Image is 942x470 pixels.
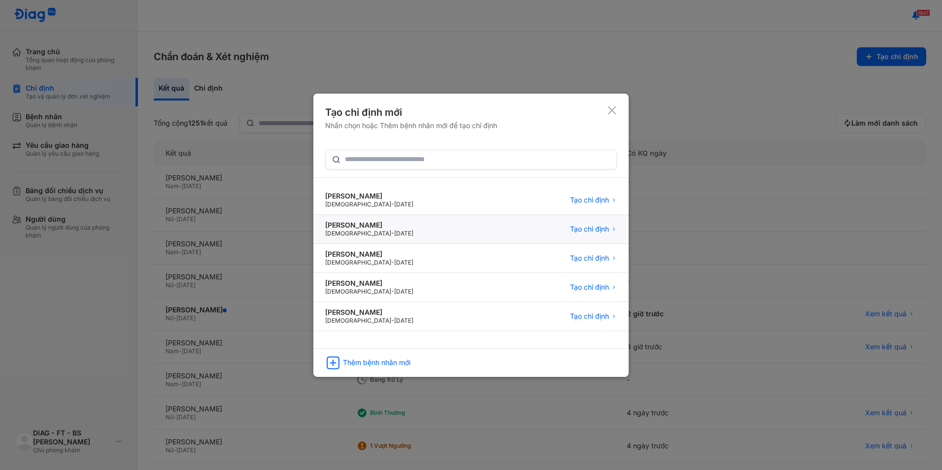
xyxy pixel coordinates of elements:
span: [DEMOGRAPHIC_DATA] [325,201,391,208]
span: - [391,288,394,295]
span: [DATE] [394,201,413,208]
span: [DEMOGRAPHIC_DATA] [325,259,391,266]
span: [DATE] [394,230,413,237]
span: [DEMOGRAPHIC_DATA] [325,230,391,237]
span: [DATE] [394,317,413,324]
span: - [391,259,394,266]
span: [DATE] [394,288,413,295]
span: Tạo chỉ định [570,283,609,292]
div: [PERSON_NAME] [325,192,413,201]
div: [PERSON_NAME] [325,250,413,259]
span: - [391,317,394,324]
div: Tạo chỉ định mới [325,105,497,119]
div: Thêm bệnh nhân mới [343,358,410,367]
span: Tạo chỉ định [570,196,609,204]
span: [DEMOGRAPHIC_DATA] [325,288,391,295]
span: Tạo chỉ định [570,225,609,234]
div: Nhấn chọn hoặc Thêm bệnh nhân mới để tạo chỉ định [325,121,497,130]
span: Tạo chỉ định [570,312,609,321]
span: - [391,201,394,208]
span: - [391,230,394,237]
span: Tạo chỉ định [570,254,609,263]
div: [PERSON_NAME] [325,221,413,230]
div: [PERSON_NAME] [325,308,413,317]
div: [PERSON_NAME] [325,279,413,288]
span: [DATE] [394,259,413,266]
span: [DEMOGRAPHIC_DATA] [325,317,391,324]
